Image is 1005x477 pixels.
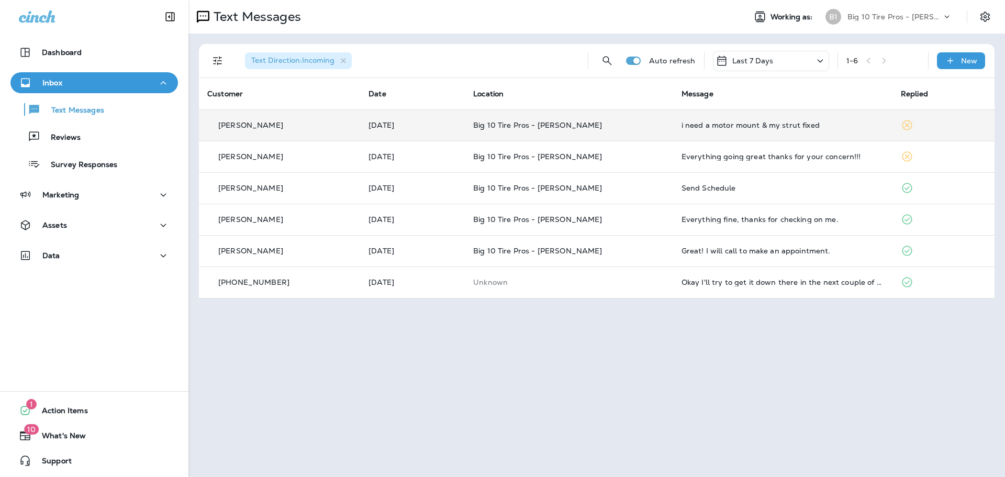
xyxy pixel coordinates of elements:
button: Dashboard [10,42,178,63]
p: Marketing [42,191,79,199]
button: Text Messages [10,98,178,120]
div: Text Direction:Incoming [245,52,352,69]
p: This customer does not have a last location and the phone number they messaged is not assigned to... [473,278,665,286]
div: Send Schedule [682,184,884,192]
span: Customer [207,89,243,98]
div: B1 [825,9,841,25]
span: Message [682,89,713,98]
p: Sep 17, 2025 10:42 AM [368,184,456,192]
p: Text Messages [209,9,301,25]
button: Marketing [10,184,178,205]
span: Big 10 Tire Pros - [PERSON_NAME] [473,152,602,161]
p: Last 7 Days [732,57,774,65]
span: Text Direction : Incoming [251,56,334,65]
p: Sep 16, 2025 05:08 PM [368,247,456,255]
span: 1 [26,399,37,409]
button: Assets [10,215,178,236]
span: Action Items [31,406,88,419]
p: Reviews [40,133,81,143]
p: Sep 20, 2025 10:31 AM [368,152,456,161]
p: Sep 17, 2025 10:33 AM [368,215,456,224]
p: [PERSON_NAME] [218,247,283,255]
p: Data [42,251,60,260]
button: Support [10,450,178,471]
button: Inbox [10,72,178,93]
button: Search Messages [597,50,618,71]
p: [PHONE_NUMBER] [218,278,289,286]
span: Location [473,89,504,98]
p: Sep 20, 2025 01:06 PM [368,121,456,129]
button: 1Action Items [10,400,178,421]
span: Support [31,457,72,469]
button: Survey Responses [10,153,178,175]
p: Sep 16, 2025 05:07 PM [368,278,456,286]
span: Big 10 Tire Pros - [PERSON_NAME] [473,215,602,224]
p: [PERSON_NAME] [218,215,283,224]
div: Okay I'll try to get it down there in the next couple of days. It's leaking pretty slowly. [682,278,884,286]
p: Text Messages [41,106,104,116]
button: 10What's New [10,425,178,446]
div: Everything going great thanks for your concern!!! [682,152,884,161]
p: Big 10 Tire Pros - [PERSON_NAME] [847,13,942,21]
span: Big 10 Tire Pros - [PERSON_NAME] [473,183,602,193]
div: Everything fine, thanks for checking on me. [682,215,884,224]
button: Filters [207,50,228,71]
span: Big 10 Tire Pros - [PERSON_NAME] [473,246,602,256]
span: 10 [24,424,39,435]
p: [PERSON_NAME] [218,184,283,192]
p: [PERSON_NAME] [218,121,283,129]
button: Reviews [10,126,178,148]
div: i need a motor mount & my strut fixed [682,121,884,129]
span: Date [368,89,386,98]
div: Great! I will call to make an appointment. [682,247,884,255]
span: Working as: [770,13,815,21]
button: Data [10,245,178,266]
p: Dashboard [42,48,82,57]
p: New [961,57,977,65]
p: Inbox [42,79,62,87]
div: 1 - 6 [846,57,858,65]
span: Big 10 Tire Pros - [PERSON_NAME] [473,120,602,130]
p: [PERSON_NAME] [218,152,283,161]
p: Auto refresh [649,57,696,65]
span: What's New [31,431,86,444]
p: Survey Responses [40,160,117,170]
span: Replied [901,89,928,98]
button: Collapse Sidebar [155,6,185,27]
p: Assets [42,221,67,229]
button: Settings [976,7,995,26]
